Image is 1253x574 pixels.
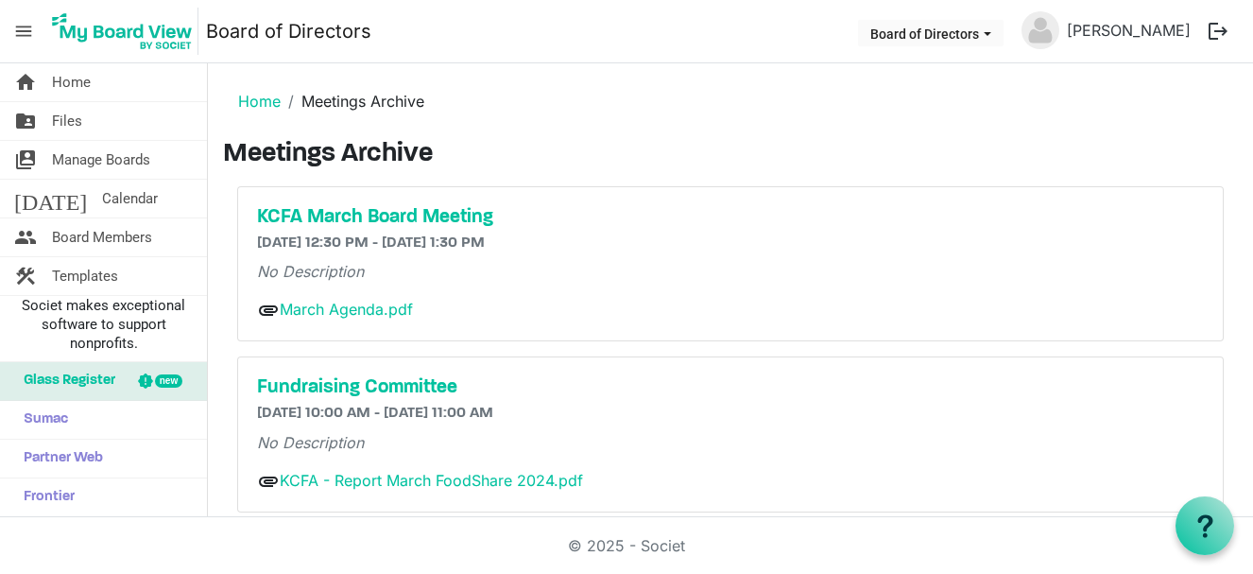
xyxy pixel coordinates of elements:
[14,478,75,516] span: Frontier
[14,257,37,295] span: construction
[46,8,206,55] a: My Board View Logo
[257,376,1204,399] a: Fundraising Committee
[257,260,1204,283] p: No Description
[1059,11,1198,49] a: [PERSON_NAME]
[14,440,103,478] span: Partner Web
[238,92,281,111] a: Home
[52,63,91,101] span: Home
[52,141,150,179] span: Manage Boards
[1198,11,1238,51] button: logout
[52,102,82,140] span: Files
[257,470,280,493] span: attachment
[9,296,198,353] span: Societ makes exceptional software to support nonprofits.
[257,405,1204,423] h6: [DATE] 10:00 AM - [DATE] 11:00 AM
[14,63,37,101] span: home
[257,431,1204,454] p: No Description
[257,206,1204,229] a: KCFA March Board Meeting
[1021,11,1059,49] img: no-profile-picture.svg
[14,102,37,140] span: folder_shared
[223,139,1238,171] h3: Meetings Archive
[257,235,1204,252] h6: [DATE] 12:30 PM - [DATE] 1:30 PM
[257,299,280,322] span: attachment
[52,257,118,295] span: Templates
[102,180,158,217] span: Calendar
[6,13,42,49] span: menu
[14,401,68,439] span: Sumac
[280,471,583,490] a: KCFA - Report March FoodShare 2024.pdf
[46,8,198,55] img: My Board View Logo
[280,300,413,319] a: March Agenda.pdf
[568,536,685,555] a: © 2025 - Societ
[14,218,37,256] span: people
[14,362,115,400] span: Glass Register
[14,141,37,179] span: switch_account
[52,218,152,256] span: Board Members
[206,12,371,50] a: Board of Directors
[155,374,182,388] div: new
[281,90,424,113] li: Meetings Archive
[14,180,87,217] span: [DATE]
[858,20,1004,46] button: Board of Directors dropdownbutton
